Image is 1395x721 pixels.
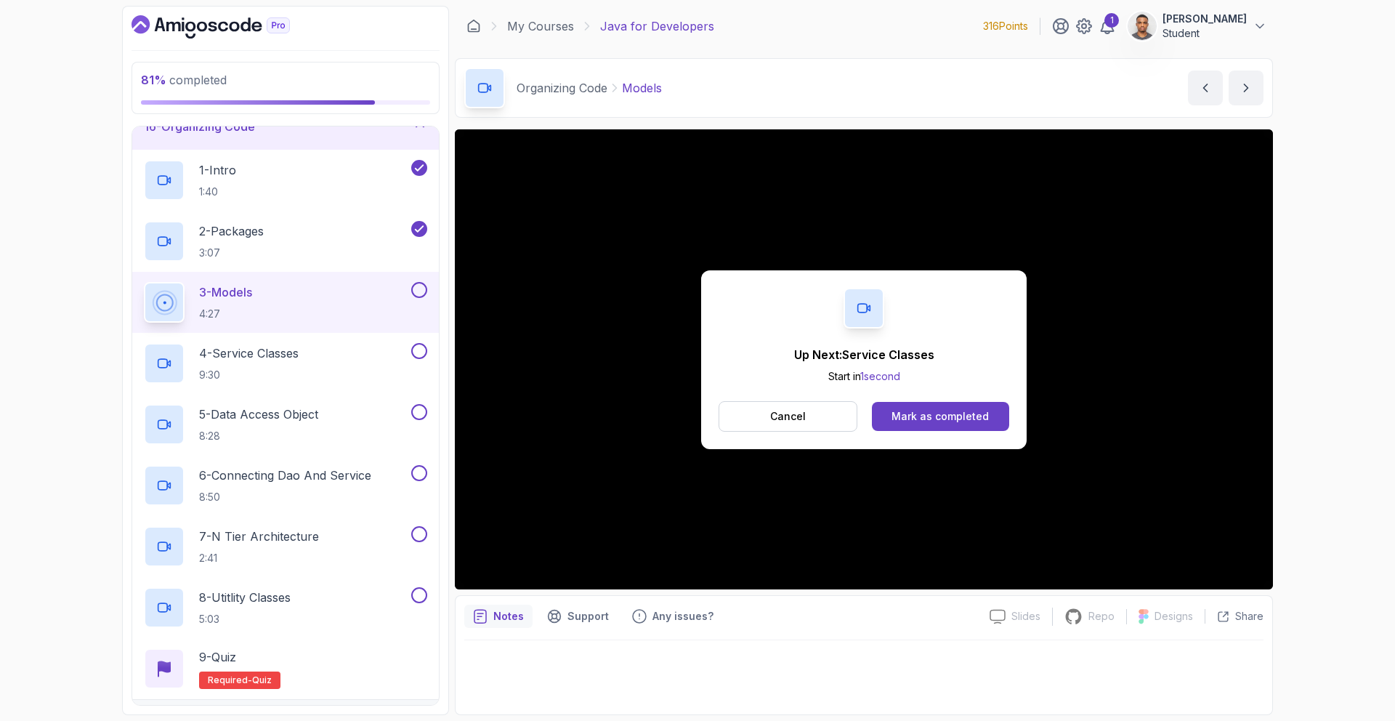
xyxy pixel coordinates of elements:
[199,467,371,484] p: 6 - Connecting Dao And Service
[1104,13,1119,28] div: 1
[464,605,533,628] button: notes button
[538,605,618,628] button: Support button
[199,429,318,443] p: 8:28
[1099,17,1116,35] a: 1
[208,674,252,686] span: Required-
[794,346,934,363] p: Up Next: Service Classes
[770,409,806,424] p: Cancel
[507,17,574,35] a: My Courses
[1188,71,1223,105] button: previous content
[1088,609,1115,624] p: Repo
[860,370,900,382] span: 1 second
[144,221,427,262] button: 2-Packages3:07
[1229,71,1263,105] button: next content
[719,401,857,432] button: Cancel
[652,609,713,624] p: Any issues?
[199,612,291,627] p: 5:03
[199,406,318,423] p: 5 - Data Access Object
[199,161,236,179] p: 1 - Intro
[622,79,662,97] p: Models
[1162,12,1247,26] p: [PERSON_NAME]
[623,605,722,628] button: Feedback button
[199,551,319,565] p: 2:41
[1128,12,1267,41] button: user profile image[PERSON_NAME]Student
[252,674,272,686] span: quiz
[794,369,934,384] p: Start in
[872,402,1009,431] button: Mark as completed
[144,465,427,506] button: 6-Connecting Dao And Service8:50
[493,609,524,624] p: Notes
[199,368,299,382] p: 9:30
[141,73,227,87] span: completed
[141,73,166,87] span: 81 %
[199,345,299,362] p: 4 - Service Classes
[1011,609,1040,624] p: Slides
[199,222,264,240] p: 2 - Packages
[983,19,1028,33] p: 316 Points
[144,282,427,323] button: 3-Models4:27
[199,307,252,321] p: 4:27
[199,246,264,260] p: 3:07
[199,490,371,504] p: 8:50
[567,609,609,624] p: Support
[1162,26,1247,41] p: Student
[144,648,427,689] button: 9-QuizRequired-quiz
[199,589,291,606] p: 8 - Utitlity Classes
[891,409,989,424] div: Mark as completed
[517,79,607,97] p: Organizing Code
[199,283,252,301] p: 3 - Models
[144,160,427,201] button: 1-Intro1:40
[1235,609,1263,624] p: Share
[1155,609,1193,624] p: Designs
[199,648,236,666] p: 9 - Quiz
[132,15,323,39] a: Dashboard
[144,343,427,384] button: 4-Service Classes9:30
[1128,12,1156,40] img: user profile image
[199,528,319,545] p: 7 - N Tier Architecture
[1205,609,1263,624] button: Share
[144,404,427,445] button: 5-Data Access Object8:28
[466,19,481,33] a: Dashboard
[455,129,1273,589] iframe: 3 - Models
[144,587,427,628] button: 8-Utitlity Classes5:03
[199,185,236,199] p: 1:40
[132,103,439,150] button: 16-Organizing Code
[144,118,255,135] h3: 16 - Organizing Code
[600,17,714,35] p: Java for Developers
[144,526,427,567] button: 7-N Tier Architecture2:41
